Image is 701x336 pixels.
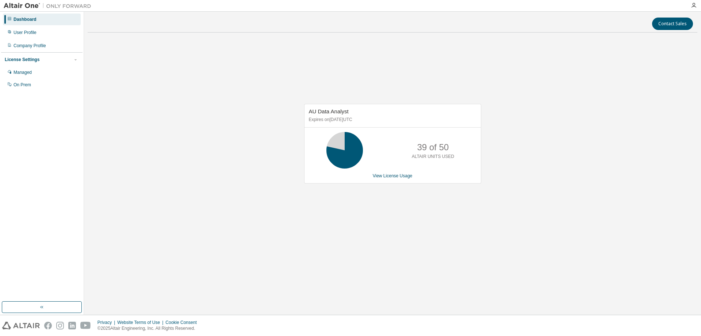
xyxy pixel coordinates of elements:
div: Dashboard [14,16,37,22]
span: AU Data Analyst [309,108,349,114]
img: instagram.svg [56,322,64,329]
img: facebook.svg [44,322,52,329]
a: View License Usage [373,173,413,178]
p: Expires on [DATE] UTC [309,117,475,123]
img: youtube.svg [80,322,91,329]
div: Cookie Consent [165,320,201,325]
p: © 2025 Altair Engineering, Inc. All Rights Reserved. [97,325,201,332]
img: Altair One [4,2,95,10]
button: Contact Sales [652,18,693,30]
img: linkedin.svg [68,322,76,329]
div: License Settings [5,57,39,63]
div: Managed [14,69,32,75]
div: Company Profile [14,43,46,49]
div: Website Terms of Use [117,320,165,325]
img: altair_logo.svg [2,322,40,329]
div: User Profile [14,30,37,35]
div: On Prem [14,82,31,88]
p: ALTAIR UNITS USED [412,154,454,160]
div: Privacy [97,320,117,325]
p: 39 of 50 [417,141,449,154]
